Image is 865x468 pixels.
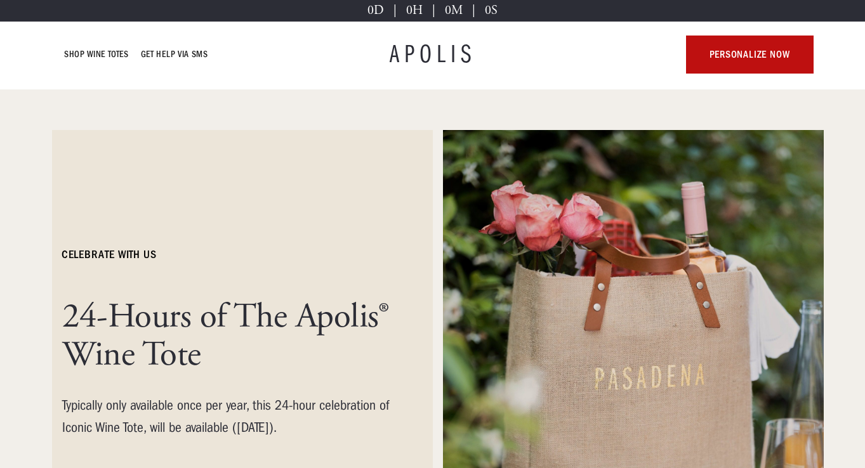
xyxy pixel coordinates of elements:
[141,47,208,62] a: GET HELP VIA SMS
[62,298,392,374] h1: 24-Hours of The Apolis® Wine Tote
[62,247,157,263] h6: celebrate with us
[62,394,392,439] div: Typically only available once per year, this 24-hour celebration of Iconic Wine Tote, will be ava...
[65,47,129,62] a: Shop Wine Totes
[390,42,476,67] a: APOLIS
[686,36,813,74] a: personalize now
